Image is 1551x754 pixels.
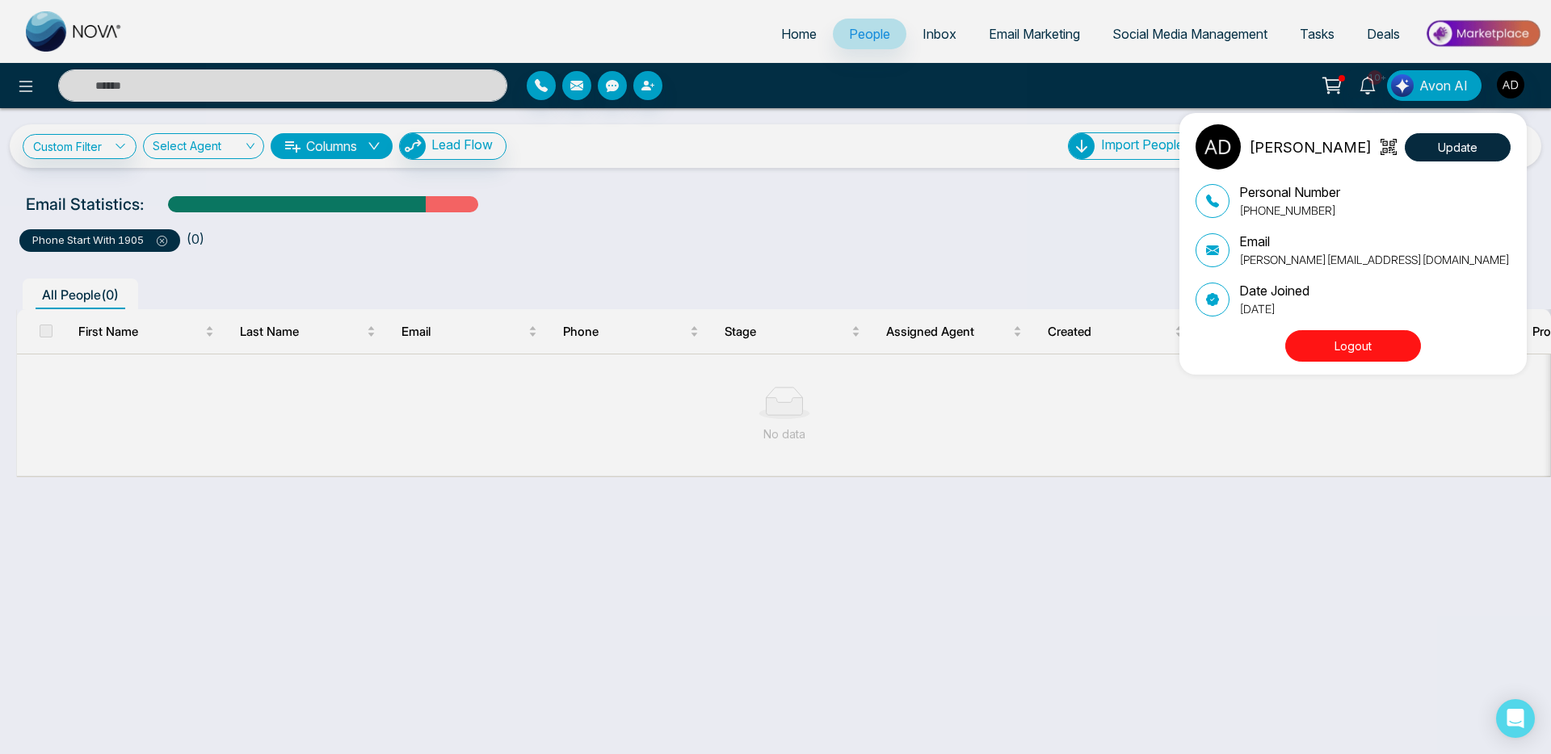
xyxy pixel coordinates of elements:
button: Logout [1285,330,1421,362]
p: Email [1239,232,1510,251]
button: Update [1405,133,1511,161]
p: Personal Number [1239,182,1340,202]
p: [PHONE_NUMBER] [1239,202,1340,219]
p: [PERSON_NAME][EMAIL_ADDRESS][DOMAIN_NAME] [1239,251,1510,268]
div: Open Intercom Messenger [1496,699,1535,738]
p: Date Joined [1239,281,1309,300]
p: [PERSON_NAME] [1249,136,1372,158]
p: [DATE] [1239,300,1309,317]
